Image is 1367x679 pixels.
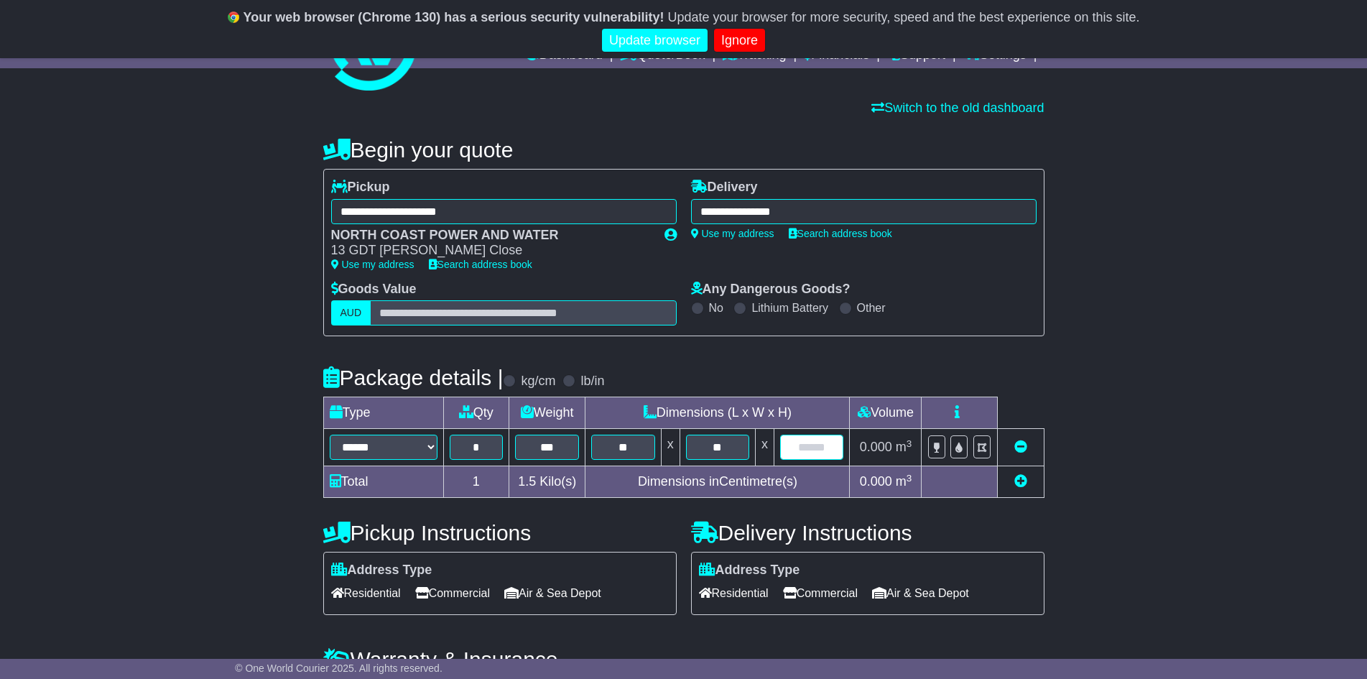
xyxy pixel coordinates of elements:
label: Address Type [331,563,432,578]
span: Residential [331,582,401,604]
span: Air & Sea Depot [872,582,969,604]
label: No [709,301,723,315]
span: Air & Sea Depot [504,582,601,604]
label: Other [857,301,886,315]
span: 0.000 [860,440,892,454]
a: Use my address [331,259,414,270]
a: Use my address [691,228,774,239]
span: m [896,474,912,489]
td: Dimensions (L x W x H) [585,397,850,429]
h4: Delivery Instructions [691,521,1044,545]
label: Pickup [331,180,390,195]
label: Any Dangerous Goods? [691,282,851,297]
div: 13 GDT [PERSON_NAME] Close [331,243,650,259]
span: Residential [699,582,769,604]
td: Kilo(s) [509,466,585,498]
td: 1 [443,466,509,498]
span: Commercial [783,582,858,604]
td: x [661,429,680,466]
h4: Package details | [323,366,504,389]
h4: Pickup Instructions [323,521,677,545]
label: lb/in [580,374,604,389]
td: Total [323,466,443,498]
td: Volume [850,397,922,429]
div: NORTH COAST POWER AND WATER [331,228,650,244]
td: x [756,429,774,466]
a: Search address book [429,259,532,270]
span: © One World Courier 2025. All rights reserved. [235,662,442,674]
h4: Begin your quote [323,138,1044,162]
label: kg/cm [521,374,555,389]
label: Delivery [691,180,758,195]
a: Add new item [1014,474,1027,489]
span: Update your browser for more security, speed and the best experience on this site. [667,10,1139,24]
label: Address Type [699,563,800,578]
a: Switch to the old dashboard [871,101,1044,115]
label: AUD [331,300,371,325]
td: Dimensions in Centimetre(s) [585,466,850,498]
a: Remove this item [1014,440,1027,454]
a: Update browser [602,29,708,52]
a: Ignore [714,29,765,52]
td: Type [323,397,443,429]
td: Qty [443,397,509,429]
td: Weight [509,397,585,429]
h4: Warranty & Insurance [323,647,1044,671]
label: Lithium Battery [751,301,828,315]
a: Search address book [789,228,892,239]
b: Your web browser (Chrome 130) has a serious security vulnerability! [244,10,664,24]
span: 0.000 [860,474,892,489]
sup: 3 [907,438,912,449]
span: Commercial [415,582,490,604]
sup: 3 [907,473,912,484]
label: Goods Value [331,282,417,297]
span: m [896,440,912,454]
span: 1.5 [518,474,536,489]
